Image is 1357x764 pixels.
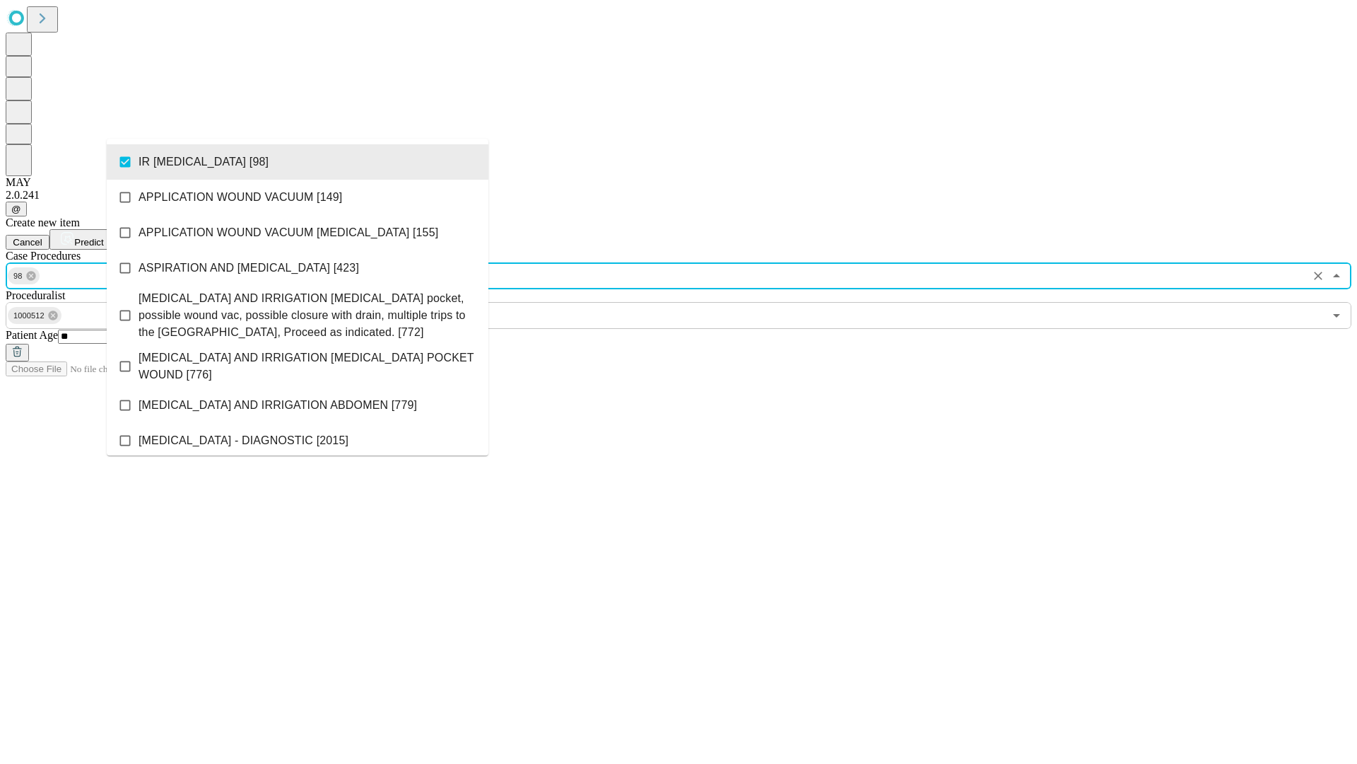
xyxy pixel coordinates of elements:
[49,229,114,250] button: Predict
[1308,266,1328,286] button: Clear
[1327,266,1346,286] button: Close
[6,189,1351,202] div: 2.0.241
[139,432,348,449] span: [MEDICAL_DATA] - DIAGNOSTIC [2015]
[139,224,438,241] span: APPLICATION WOUND VACUUM [MEDICAL_DATA] [155]
[6,329,58,341] span: Patient Age
[139,189,342,206] span: APPLICATION WOUND VACUUM [149]
[6,250,81,262] span: Scheduled Procedure
[139,397,417,414] span: [MEDICAL_DATA] AND IRRIGATION ABDOMEN [779]
[139,290,477,341] span: [MEDICAL_DATA] AND IRRIGATION [MEDICAL_DATA] pocket, possible wound vac, possible closure with dr...
[6,176,1351,189] div: MAY
[6,216,80,228] span: Create new item
[1327,306,1346,325] button: Open
[74,237,103,248] span: Predict
[139,154,269,170] span: IR [MEDICAL_DATA] [98]
[11,204,21,214] span: @
[6,289,65,301] span: Proceduralist
[8,268,28,284] span: 98
[8,267,40,284] div: 98
[139,260,359,277] span: ASPIRATION AND [MEDICAL_DATA] [423]
[6,202,27,216] button: @
[139,349,477,383] span: [MEDICAL_DATA] AND IRRIGATION [MEDICAL_DATA] POCKET WOUND [776]
[8,307,61,324] div: 1000512
[6,235,49,250] button: Cancel
[8,308,50,324] span: 1000512
[13,237,42,248] span: Cancel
